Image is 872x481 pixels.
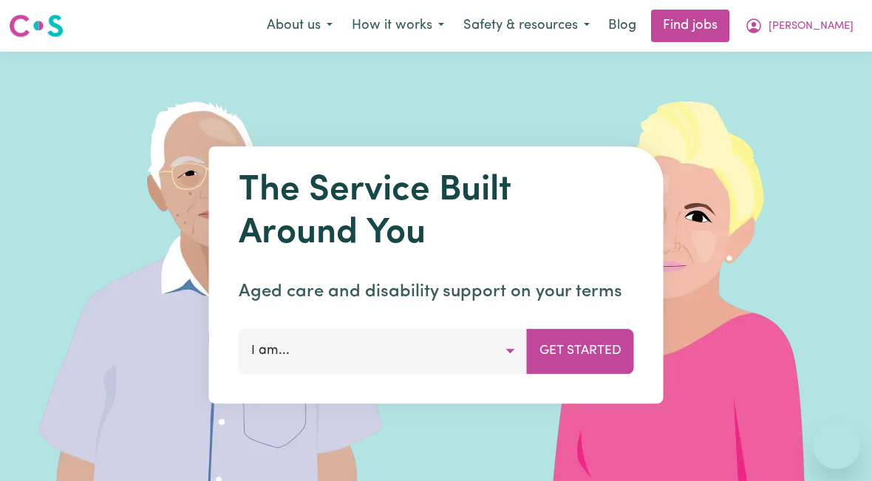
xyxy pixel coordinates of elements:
button: My Account [735,10,863,41]
h1: The Service Built Around You [239,170,634,255]
button: I am... [239,329,528,373]
button: Safety & resources [454,10,599,41]
a: Find jobs [651,10,729,42]
a: Blog [599,10,645,42]
iframe: Button to launch messaging window [813,422,860,469]
button: About us [257,10,342,41]
span: [PERSON_NAME] [769,18,854,35]
a: Careseekers logo [9,9,64,43]
p: Aged care and disability support on your terms [239,279,634,305]
button: How it works [342,10,454,41]
img: Careseekers logo [9,13,64,39]
button: Get Started [527,329,634,373]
